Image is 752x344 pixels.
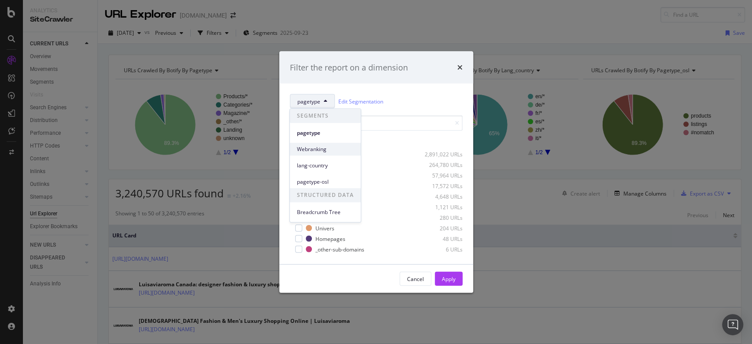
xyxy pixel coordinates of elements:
div: 2,891,022 URLs [419,150,463,158]
div: 4,648 URLs [419,192,463,200]
img: website_grey.svg [14,23,21,30]
span: Breadcrumb Tree [297,208,354,216]
div: Filter the report on a dimension [290,62,408,73]
div: Select all data available [290,138,463,145]
div: _other-sub-domains [315,245,364,253]
div: 57,964 URLs [419,171,463,179]
div: Dominio [46,52,67,58]
button: Apply [435,272,463,286]
div: times [457,62,463,73]
div: 6 URLs [419,245,463,253]
div: 1,121 URLs [419,203,463,211]
div: Dominio: [DOMAIN_NAME] [23,23,99,30]
div: modal [279,51,473,293]
img: logo_orange.svg [14,14,21,21]
div: Homepages [315,235,345,242]
a: Edit Segmentation [338,96,383,106]
span: STRUCTURED DATA [290,188,361,202]
div: v 4.0.25 [25,14,43,21]
div: 280 URLs [419,214,463,221]
div: 17,572 URLs [419,182,463,189]
span: pagetype [297,97,320,105]
span: pagetype-osl [297,178,354,186]
div: 48 URLs [419,235,463,242]
div: Cancel [407,275,424,282]
div: 264,780 URLs [419,161,463,168]
div: Keyword (traffico) [98,52,146,58]
div: Apply [442,275,456,282]
span: lang-country [297,162,354,170]
img: tab_domain_overview_orange.svg [37,51,44,58]
span: Webranking [297,145,354,153]
div: 204 URLs [419,224,463,232]
span: SEGMENTS [290,109,361,123]
div: Univers [315,224,334,232]
button: pagetype [290,94,335,108]
input: Search [290,115,463,131]
span: pagetype [297,129,354,137]
div: Open Intercom Messenger [722,314,743,335]
button: Cancel [400,272,431,286]
img: tab_keywords_by_traffic_grey.svg [89,51,96,58]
